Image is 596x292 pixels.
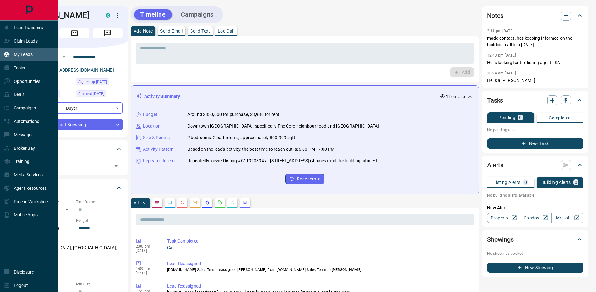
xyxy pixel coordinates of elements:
p: No pending tasks [487,125,583,135]
p: Areas Searched: [26,237,123,243]
p: Listing Alerts [493,180,521,184]
p: Repeatedly viewed listing #C11920894 at [STREET_ADDRESS] (4 times) and the building Infinity I [187,158,377,164]
p: Send Email [160,29,183,33]
p: No building alerts available [487,193,583,198]
div: Criteria [26,180,123,195]
p: He is a [PERSON_NAME] [487,77,583,84]
p: [DATE] [136,271,158,275]
p: Size & Rooms [143,134,170,141]
button: New Task [487,138,583,149]
div: Tasks [487,93,583,108]
p: Call [167,244,471,251]
p: [DOMAIN_NAME] Sales Team reassigned [PERSON_NAME] from [DOMAIN_NAME] Sales Team to [167,267,471,273]
p: 0 [524,180,527,184]
svg: Lead Browsing Activity [167,200,172,205]
p: 2:00 pm [136,244,158,249]
p: Budget: [76,218,123,224]
button: Regenerate [285,174,324,184]
p: Budget [143,111,157,118]
p: made contact. hes keeping informed on the building. call him [DATE] [487,35,583,48]
h2: Alerts [487,160,503,170]
p: 2 bedrooms, 2 bathrooms, approximately 800-999 sqft [187,134,295,141]
p: Send Text [190,29,210,33]
div: Tue Sep 09 2025 [76,90,123,99]
h2: Showings [487,234,514,244]
a: Mr.Loft [551,213,583,223]
svg: Listing Alerts [205,200,210,205]
span: Email [59,28,89,38]
p: No showings booked [487,251,583,256]
p: Repeated Interest [143,158,178,164]
div: Buyer [26,102,123,114]
span: Signed up [DATE] [78,79,107,85]
p: Based on the lead's activity, the best time to reach out is: 6:00 PM - 7:00 PM [187,146,334,153]
svg: Calls [180,200,185,205]
p: Motivation: [26,263,123,268]
p: 1 hour ago [446,94,465,99]
p: 12:43 pm [DATE] [487,53,516,58]
p: Downtown [GEOGRAPHIC_DATA], specifically The Core neighbourhood and [GEOGRAPHIC_DATA] [187,123,379,129]
p: 0 [519,115,522,120]
p: Min Size: [76,281,123,287]
svg: Agent Actions [242,200,247,205]
p: Task Completed [167,238,471,244]
a: Condos [519,213,551,223]
p: Activity Pattern [143,146,174,153]
p: Timeframe: [76,199,123,205]
p: 0 [575,180,577,184]
div: Activity Summary1 hour ago [136,91,474,102]
div: Just Browsing [26,119,123,130]
p: Around $850,000 for purchase, $3,980 for rent [187,111,279,118]
div: condos.ca [106,13,110,18]
svg: Emails [192,200,197,205]
h2: Tasks [487,95,503,105]
a: [EMAIL_ADDRESS][DOMAIN_NAME] [43,68,114,73]
p: New Alert: [487,204,583,211]
span: Message [93,28,123,38]
div: Tags [26,142,123,157]
p: Activity Summary [144,93,180,100]
button: New Showing [487,263,583,273]
div: Sun Sep 11 2016 [76,78,123,87]
p: Pending [498,115,515,120]
span: [PERSON_NAME] [332,268,361,272]
p: He is looking for the listing agent - SA [487,59,583,66]
p: Lead Reassigned [167,260,471,267]
h2: Notes [487,11,503,21]
button: Open [112,162,120,170]
p: Completed [549,116,571,120]
svg: Opportunities [230,200,235,205]
p: Log Call [218,29,234,33]
p: 2:11 pm [DATE] [487,29,514,33]
button: Timeline [134,9,172,20]
p: [DATE] [136,249,158,253]
button: Campaigns [175,9,220,20]
p: Add Note [134,29,153,33]
p: Building Alerts [541,180,571,184]
div: Showings [487,232,583,247]
svg: Notes [155,200,160,205]
p: Location [143,123,160,129]
p: 1:59 pm [136,267,158,271]
p: Lead Reassigned [167,283,471,289]
div: Notes [487,8,583,23]
svg: Requests [217,200,222,205]
h1: [PERSON_NAME] [26,10,96,20]
a: Property [487,213,519,223]
p: 10:24 am [DATE] [487,71,516,75]
p: [GEOGRAPHIC_DATA], [GEOGRAPHIC_DATA], The Core [26,243,123,259]
button: Open [60,53,68,61]
span: Claimed [DATE] [78,91,104,97]
div: Alerts [487,158,583,173]
p: All [134,200,139,205]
